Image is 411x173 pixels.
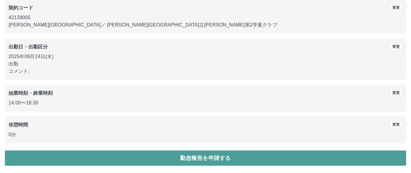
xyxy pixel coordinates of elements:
button: 勤怠報告を申請する [5,150,406,166]
button: 変更 [390,121,402,128]
p: 42139005 [9,14,402,21]
p: 0分 [9,131,402,138]
b: 休憩時間 [9,122,28,127]
b: 始業時刻・終業時刻 [9,90,53,96]
b: 出勤日・出勤区分 [9,44,48,49]
b: 契約コード [9,5,33,10]
button: 変更 [390,43,402,50]
p: 出勤 [9,60,402,68]
button: 変更 [390,90,402,96]
p: 2025年09月24日(水) [9,53,402,60]
p: コメント: [9,68,402,75]
button: 変更 [390,4,402,11]
p: 14:00 〜 18:30 [9,99,402,107]
p: [PERSON_NAME][GEOGRAPHIC_DATA] ／ [PERSON_NAME][GEOGRAPHIC_DATA]立[PERSON_NAME]第2学童クラブ [9,21,402,29]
